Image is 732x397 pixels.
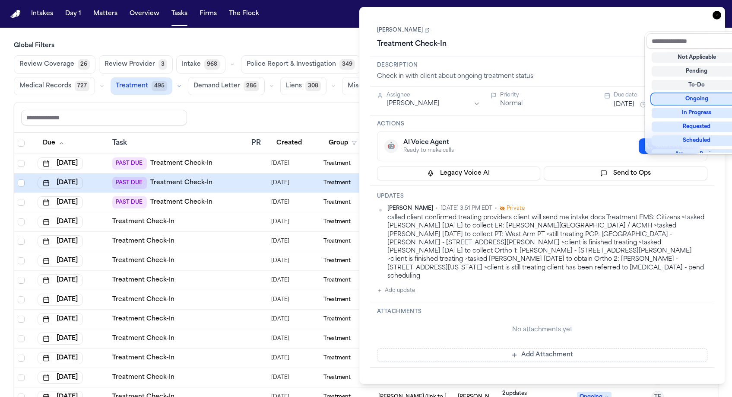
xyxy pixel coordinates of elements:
[99,55,173,74] button: Review Provider3
[75,81,89,91] span: 727
[126,6,163,22] button: Overview
[188,77,265,95] button: Demand Letter286
[168,6,191,22] button: Tasks
[244,81,259,91] span: 286
[28,6,57,22] button: Intakes
[196,6,220,22] button: Firms
[241,55,361,74] button: Police Report & Investigation349
[193,82,240,90] span: Demand Letter
[286,82,302,90] span: Liens
[62,6,85,22] button: Day 1
[116,82,148,90] span: Treatment
[176,55,225,74] button: Intake968
[19,82,71,90] span: Medical Records
[90,6,121,22] button: Matters
[225,6,263,22] button: The Flock
[348,82,392,90] span: Miscellaneous
[305,81,321,91] span: 308
[19,60,74,69] span: Review Coverage
[78,59,90,70] span: 26
[10,10,21,18] a: Home
[14,77,95,95] button: Medical Records727
[182,60,201,69] span: Intake
[342,77,418,95] button: Miscellaneous1338
[247,60,336,69] span: Police Report & Investigation
[105,60,155,69] span: Review Provider
[280,77,326,95] button: Liens308
[152,81,167,91] span: 495
[14,55,95,74] button: Review Coverage26
[339,59,355,70] span: 349
[111,77,172,95] button: Treatment495
[14,42,718,50] h3: Global Filters
[158,59,167,70] span: 3
[204,59,220,70] span: 968
[10,10,21,18] img: Finch Logo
